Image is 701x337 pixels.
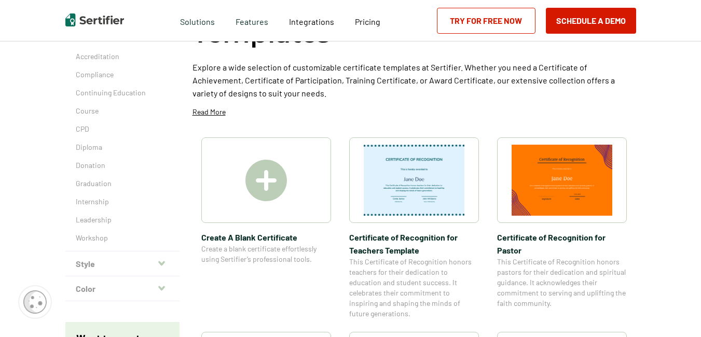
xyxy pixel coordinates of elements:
[236,14,268,27] span: Features
[76,196,169,207] a: Internship
[245,160,287,201] img: Create A Blank Certificate
[76,178,169,189] a: Graduation
[76,160,169,171] a: Donation
[649,287,701,337] iframe: Chat Widget
[201,244,331,264] span: Create a blank certificate effortlessly using Sertifier’s professional tools.
[355,14,380,27] a: Pricing
[180,14,215,27] span: Solutions
[364,145,464,216] img: Certificate of Recognition for Teachers Template
[76,51,169,62] a: Accreditation
[193,107,226,117] p: Read More
[65,33,180,251] div: Theme
[76,124,169,134] a: CPD
[546,8,636,34] button: Schedule a Demo
[65,13,124,26] img: Sertifier | Digital Credentialing Platform
[289,14,334,27] a: Integrations
[497,257,627,308] span: This Certificate of Recognition honors pastors for their dedication and spiritual guidance. It ac...
[65,276,180,301] button: Color
[512,145,612,216] img: Certificate of Recognition for Pastor
[23,290,47,314] img: Cookie Popup Icon
[65,251,180,276] button: Style
[349,231,479,257] span: Certificate of Recognition for Teachers Template
[76,233,169,243] a: Workshop
[437,8,535,34] a: Try for Free Now
[193,61,636,100] p: Explore a wide selection of customizable certificate templates at Sertifier. Whether you need a C...
[76,106,169,116] a: Course
[76,88,169,98] a: Continuing Education
[76,215,169,225] a: Leadership
[355,17,380,26] span: Pricing
[349,137,479,319] a: Certificate of Recognition for Teachers TemplateCertificate of Recognition for Teachers TemplateT...
[289,17,334,26] span: Integrations
[497,231,627,257] span: Certificate of Recognition for Pastor
[497,137,627,319] a: Certificate of Recognition for PastorCertificate of Recognition for PastorThis Certificate of Rec...
[76,69,169,80] a: Compliance
[201,231,331,244] span: Create A Blank Certificate
[76,142,169,152] a: Diploma
[349,257,479,319] span: This Certificate of Recognition honors teachers for their dedication to education and student suc...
